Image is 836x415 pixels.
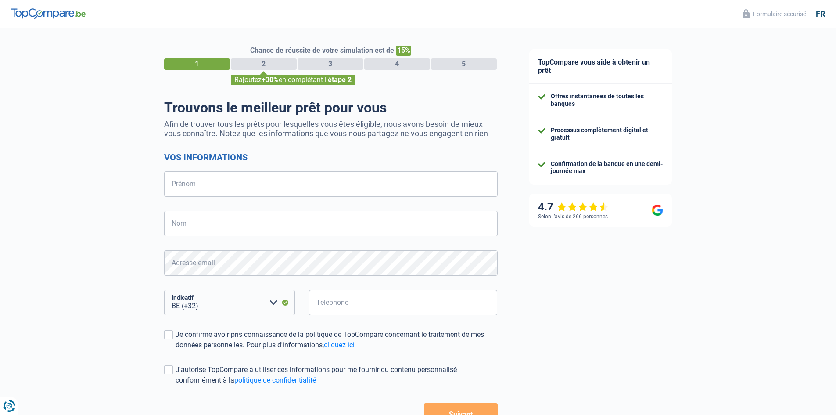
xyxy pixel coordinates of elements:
[231,75,355,85] div: Rajoutez en complétant l'
[309,290,498,315] input: 401020304
[551,126,663,141] div: Processus complètement digital et gratuit
[538,213,608,220] div: Selon l’avis de 266 personnes
[164,152,498,162] h2: Vos informations
[164,58,230,70] div: 1
[529,49,672,84] div: TopCompare vous aide à obtenir un prêt
[551,160,663,175] div: Confirmation de la banque en une demi-journée max
[234,376,316,384] a: politique de confidentialité
[231,58,297,70] div: 2
[164,119,498,138] p: Afin de trouver tous les prêts pour lesquelles vous êtes éligible, nous avons besoin de mieux vou...
[551,93,663,108] div: Offres instantanées de toutes les banques
[538,201,609,213] div: 4.7
[298,58,363,70] div: 3
[11,8,86,19] img: TopCompare Logo
[431,58,497,70] div: 5
[164,99,498,116] h1: Trouvons le meilleur prêt pour vous
[262,76,279,84] span: +30%
[328,76,352,84] span: étape 2
[176,329,498,350] div: Je confirme avoir pris connaissance de la politique de TopCompare concernant le traitement de mes...
[396,46,411,56] span: 15%
[250,46,394,54] span: Chance de réussite de votre simulation est de
[176,364,498,386] div: J'autorise TopCompare à utiliser ces informations pour me fournir du contenu personnalisé conform...
[816,9,825,19] div: fr
[737,7,811,21] button: Formulaire sécurisé
[364,58,430,70] div: 4
[324,341,355,349] a: cliquez ici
